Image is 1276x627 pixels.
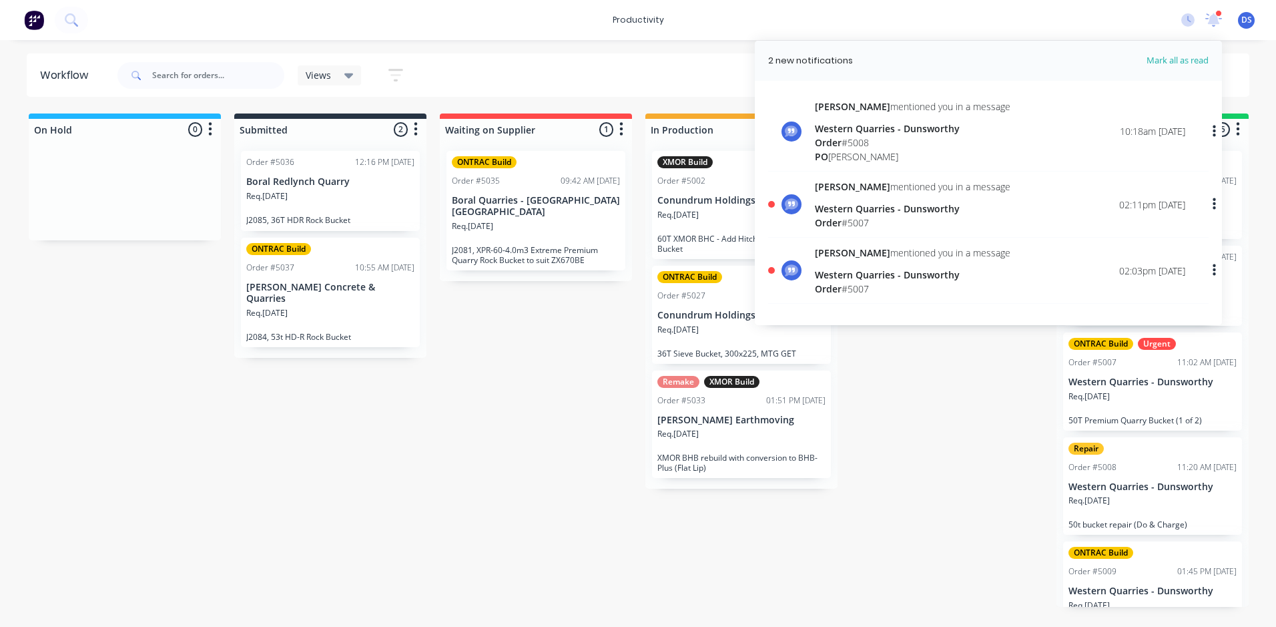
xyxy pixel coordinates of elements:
div: 12:16 PM [DATE] [355,156,414,168]
div: ONTRAC BuildOrder #503710:55 AM [DATE][PERSON_NAME] Concrete & QuarriesReq.[DATE]J2084, 53t HD-R ... [241,238,420,347]
div: [PERSON_NAME] [815,150,1010,164]
div: Workflow [40,67,95,83]
p: Western Quarries - Dunsworthy [1068,377,1237,388]
span: PO [815,150,828,163]
p: Western Quarries - Dunsworthy [1068,481,1237,493]
p: Req. [DATE] [657,428,699,440]
input: Search for orders... [152,62,284,89]
div: RemakeXMOR BuildOrder #503301:51 PM [DATE][PERSON_NAME] EarthmovingReq.[DATE]XMOR BHB rebuild wit... [652,371,831,479]
div: ONTRAC BuildUrgentOrder #500711:02 AM [DATE]Western Quarries - DunsworthyReq.[DATE]50T Premium Qu... [1063,333,1242,431]
div: Order #5002 [657,175,705,187]
p: Req. [DATE] [1068,391,1110,403]
div: 11:02 AM [DATE] [1177,357,1237,369]
div: mentioned you in a message [815,99,1010,114]
p: [PERSON_NAME] Earthmoving [657,415,826,426]
span: Order [815,282,842,295]
div: ONTRAC Build [246,243,311,255]
div: Order #5009 [1068,566,1116,578]
div: ONTRAC Build [452,156,517,168]
div: # 5008 [815,136,1010,150]
div: 09:42 AM [DATE] [561,175,620,187]
div: Urgent [1138,338,1176,350]
div: # 5007 [815,282,1010,296]
div: 10:55 AM [DATE] [355,262,414,274]
div: Repair [1068,443,1104,455]
p: Conundrum Holdings Pty Ltd [657,310,826,321]
div: Remake [657,376,699,388]
div: Order #5037 [246,262,294,274]
span: Mark all as read [1098,54,1209,67]
div: ONTRAC BuildOrder #502709:49 AM [DATE]Conundrum Holdings Pty LtdReq.[DATE]36T Sieve Bucket, 300x2... [652,266,831,364]
div: mentioned you in a message [815,246,1010,260]
p: Req. [DATE] [1068,600,1110,612]
div: XMOR Build [657,156,713,168]
span: [PERSON_NAME] [815,100,890,113]
div: Order #5008 [1068,461,1116,473]
p: 60T XMOR BHC - Add Hitch to complete Stock Bucket [657,234,826,254]
div: ONTRAC Build [657,271,722,283]
div: XMOR Build [704,376,759,388]
p: 50T Premium Quarry Bucket (1 of 2) [1068,415,1237,425]
div: Order #5036 [246,156,294,168]
div: 02:11pm [DATE] [1119,198,1185,212]
div: Western Quarries - Dunsworthy [815,202,1010,216]
div: 01:51 PM [DATE] [766,395,826,407]
div: Order #503612:16 PM [DATE]Boral Redlynch QuarryReq.[DATE]J2085, 36T HDR Rock Bucket [241,151,420,231]
p: Boral Quarries - [GEOGRAPHIC_DATA] [GEOGRAPHIC_DATA] [452,195,620,218]
p: Req. [DATE] [657,324,699,336]
p: Boral Redlynch Quarry [246,176,414,188]
div: Order #5033 [657,395,705,407]
p: J2085, 36T HDR Rock Bucket [246,215,414,225]
div: XMOR BuildOrder #500209:53 AM [DATE]Conundrum Holdings Pty LtdReq.[DATE]60T XMOR BHC - Add Hitch ... [652,151,831,259]
p: J2081, XPR-60-4.0m3 Extreme Premium Quarry Rock Bucket to suit ZX670BE [452,245,620,265]
div: ONTRAC BuildOrder #503509:42 AM [DATE]Boral Quarries - [GEOGRAPHIC_DATA] [GEOGRAPHIC_DATA]Req.[DA... [446,151,625,270]
p: 50t bucket repair (Do & Charge) [1068,519,1237,530]
p: [PERSON_NAME] Concrete & Quarries [246,282,414,304]
p: Req. [DATE] [1068,495,1110,507]
div: Order #5035 [452,175,500,187]
p: Conundrum Holdings Pty Ltd [657,195,826,206]
div: ONTRAC Build [1068,338,1133,350]
p: Req. [DATE] [452,220,493,232]
div: ONTRAC Build [1068,547,1133,559]
p: XMOR BHB rebuild with conversion to BHB-Plus (Flat Lip) [657,453,826,473]
div: 2 new notifications [768,54,853,67]
div: 10:18am [DATE] [1120,124,1185,138]
div: productivity [606,10,671,30]
div: 02:03pm [DATE] [1119,264,1185,278]
p: 36T Sieve Bucket, 300x225, MTG GET [657,349,826,359]
span: [PERSON_NAME] [815,180,890,193]
img: Factory [24,10,44,30]
div: RepairOrder #500811:20 AM [DATE]Western Quarries - DunsworthyReq.[DATE]50t bucket repair (Do & Ch... [1063,437,1242,536]
span: Order [815,216,842,229]
div: Order #5027 [657,290,705,302]
div: mentioned you in a message [815,180,1010,194]
div: 11:20 AM [DATE] [1177,461,1237,473]
span: Order [815,136,842,149]
span: DS [1241,14,1252,26]
p: Western Quarries - Dunsworthy [1068,586,1237,597]
p: J2084, 53t HD-R Rock Bucket [246,332,414,342]
span: [PERSON_NAME] [815,246,890,259]
div: Western Quarries - Dunsworthy [815,122,1010,136]
div: Order #5007 [1068,357,1116,369]
div: Western Quarries - Dunsworthy [815,268,1010,282]
span: Views [306,68,331,82]
p: Req. [DATE] [246,307,288,319]
div: 01:45 PM [DATE] [1177,566,1237,578]
p: Req. [DATE] [657,209,699,221]
div: # 5007 [815,216,1010,230]
p: Req. [DATE] [246,190,288,202]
